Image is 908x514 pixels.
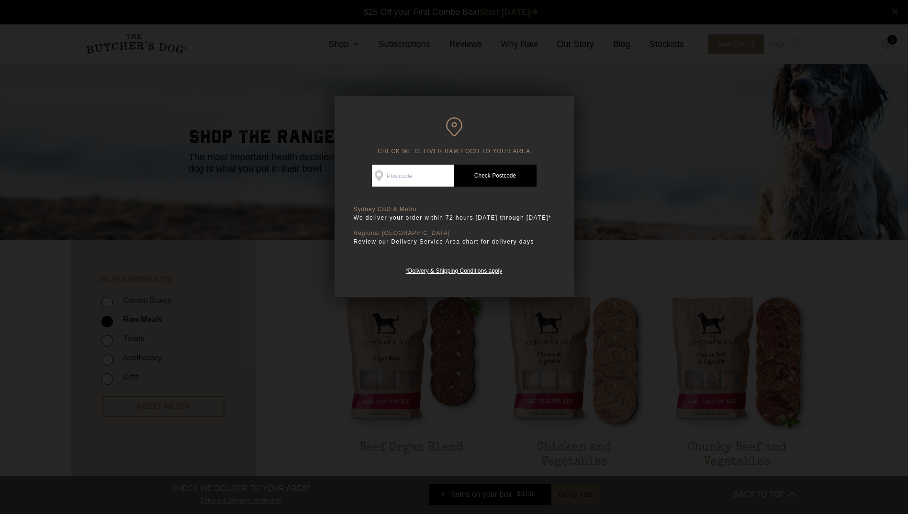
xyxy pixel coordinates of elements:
[454,165,537,187] a: Check Postcode
[354,237,555,246] p: Review our Delivery Service Area chart for delivery days
[354,213,555,223] p: We deliver your order within 72 hours [DATE] through [DATE]*
[354,230,555,237] p: Regional [GEOGRAPHIC_DATA]
[354,117,555,155] h6: CHECK WE DELIVER RAW FOOD TO YOUR AREA
[406,265,502,274] a: *Delivery & Shipping Conditions apply
[372,165,454,187] input: Postcode
[354,206,555,213] p: Sydney CBD & Metro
